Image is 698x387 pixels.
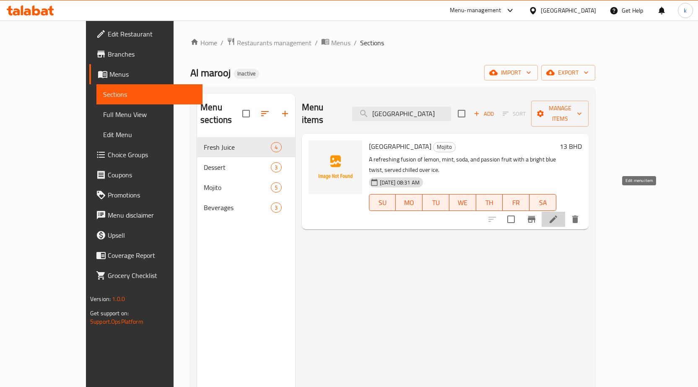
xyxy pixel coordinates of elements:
a: Home [190,38,217,48]
button: import [484,65,538,81]
a: Support.OpsPlatform [90,316,143,327]
span: Menu disclaimer [108,210,196,220]
span: SU [373,197,393,209]
span: Mojito [204,182,271,192]
a: Menus [321,37,350,48]
button: MO [396,194,423,211]
span: 1.0.0 [112,293,125,304]
a: Edit Restaurant [89,24,202,44]
a: Menu disclaimer [89,205,202,225]
span: Coverage Report [108,250,196,260]
button: FR [503,194,529,211]
span: Menus [109,69,196,79]
span: SA [533,197,553,209]
a: Full Menu View [96,104,202,125]
h6: 13 BHD [560,140,582,152]
div: Mojito5 [197,177,295,197]
span: Sections [103,89,196,99]
h2: Menu sections [200,101,242,126]
span: Coupons [108,170,196,180]
span: Al marooj [190,63,231,82]
span: Select section first [497,107,531,120]
button: Add section [275,104,295,124]
span: FR [506,197,526,209]
div: [GEOGRAPHIC_DATA] [541,6,596,15]
button: WE [449,194,476,211]
span: Select to update [502,210,520,228]
span: Dessert [204,162,271,172]
span: Edit Restaurant [108,29,196,39]
span: import [491,68,531,78]
div: Fresh Juice4 [197,137,295,157]
span: export [548,68,589,78]
span: Edit Menu [103,130,196,140]
nav: breadcrumb [190,37,595,48]
li: / [315,38,318,48]
span: MO [399,197,419,209]
button: Branch-specific-item [522,209,542,229]
span: Select all sections [237,105,255,122]
span: Restaurants management [237,38,311,48]
span: Select section [453,105,470,122]
span: Get support on: [90,308,129,319]
span: 3 [271,204,281,212]
li: / [221,38,223,48]
a: Choice Groups [89,145,202,165]
div: Menu-management [450,5,501,16]
a: Coverage Report [89,245,202,265]
span: Menus [331,38,350,48]
a: Menus [89,64,202,84]
button: SA [529,194,556,211]
p: A refreshing fusion of lemon, mint, soda, and passion fruit with a bright blue twist, served chil... [369,154,556,175]
span: Beverages [204,203,271,213]
a: Upsell [89,225,202,245]
button: Manage items [531,101,589,127]
span: Add item [470,107,497,120]
span: TU [426,197,446,209]
button: TU [423,194,449,211]
span: Upsell [108,230,196,240]
a: Edit Menu [96,125,202,145]
a: Restaurants management [227,37,311,48]
span: Promotions [108,190,196,200]
div: items [271,182,281,192]
div: items [271,162,281,172]
img: Blue Lagoon [309,140,362,194]
nav: Menu sections [197,134,295,221]
span: Version: [90,293,111,304]
a: Branches [89,44,202,64]
span: Add [472,109,495,119]
span: 5 [271,184,281,192]
a: Promotions [89,185,202,205]
span: [GEOGRAPHIC_DATA] [369,140,431,153]
span: TH [480,197,500,209]
span: [DATE] 08:31 AM [376,179,423,187]
a: Grocery Checklist [89,265,202,286]
span: 4 [271,143,281,151]
span: Sections [360,38,384,48]
button: delete [565,209,585,229]
span: Sort sections [255,104,275,124]
span: Fresh Juice [204,142,271,152]
button: Add [470,107,497,120]
li: / [354,38,357,48]
span: Inactive [234,70,259,77]
span: Grocery Checklist [108,270,196,281]
span: Manage items [538,103,582,124]
span: Full Menu View [103,109,196,119]
span: WE [453,197,473,209]
button: TH [476,194,503,211]
input: search [352,106,451,121]
div: Inactive [234,69,259,79]
a: Sections [96,84,202,104]
h2: Menu items [302,101,343,126]
span: Mojito [433,142,455,152]
div: items [271,142,281,152]
span: Branches [108,49,196,59]
a: Coupons [89,165,202,185]
button: SU [369,194,396,211]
